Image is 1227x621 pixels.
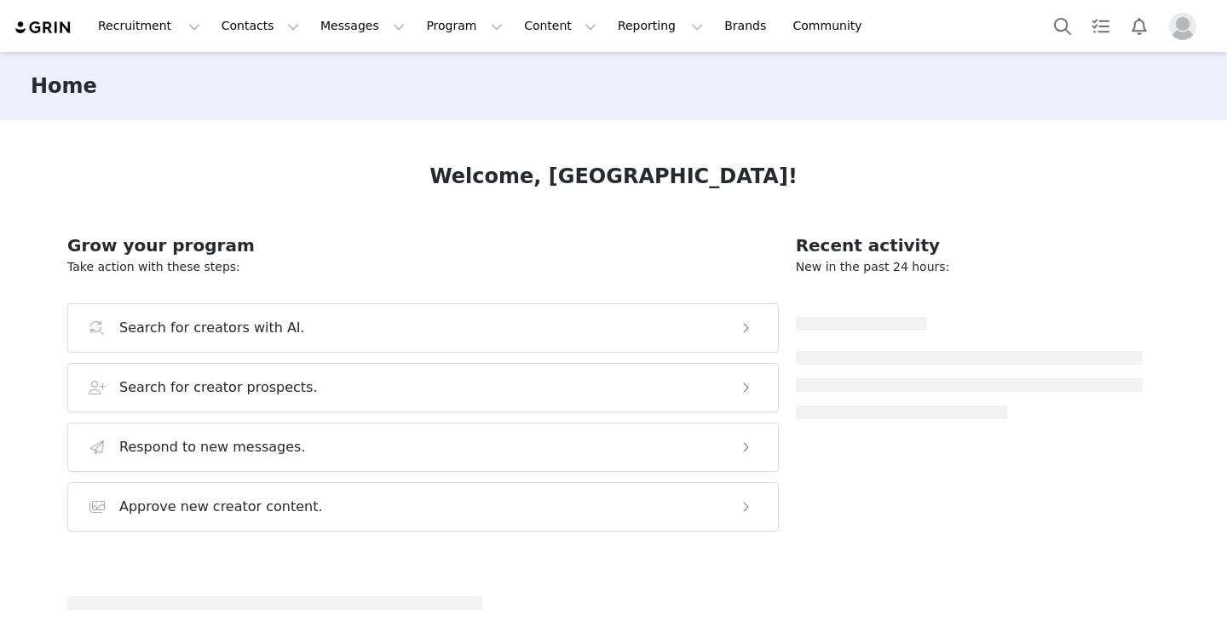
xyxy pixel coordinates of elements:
button: Program [416,7,513,45]
button: Contacts [211,7,309,45]
button: Messages [310,7,415,45]
button: Reporting [608,7,713,45]
p: Take action with these steps: [67,258,779,276]
h3: Respond to new messages. [119,437,306,457]
h3: Search for creator prospects. [119,377,318,398]
h1: Welcome, [GEOGRAPHIC_DATA]! [429,161,798,192]
h2: Recent activity [796,233,1143,258]
img: placeholder-profile.jpg [1169,13,1196,40]
button: Search for creators with AI. [67,303,779,353]
img: grin logo [14,20,73,36]
button: Approve new creator content. [67,482,779,532]
button: Recruitment [88,7,210,45]
a: Tasks [1082,7,1120,45]
h2: Grow your program [67,233,779,258]
h3: Approve new creator content. [119,497,323,517]
button: Search for creator prospects. [67,363,779,412]
button: Profile [1159,13,1213,40]
button: Content [514,7,607,45]
h3: Home [31,71,97,101]
h3: Search for creators with AI. [119,318,305,338]
p: New in the past 24 hours: [796,258,1143,276]
button: Notifications [1120,7,1158,45]
button: Respond to new messages. [67,423,779,472]
a: Brands [714,7,781,45]
button: Search [1044,7,1081,45]
a: Community [783,7,880,45]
